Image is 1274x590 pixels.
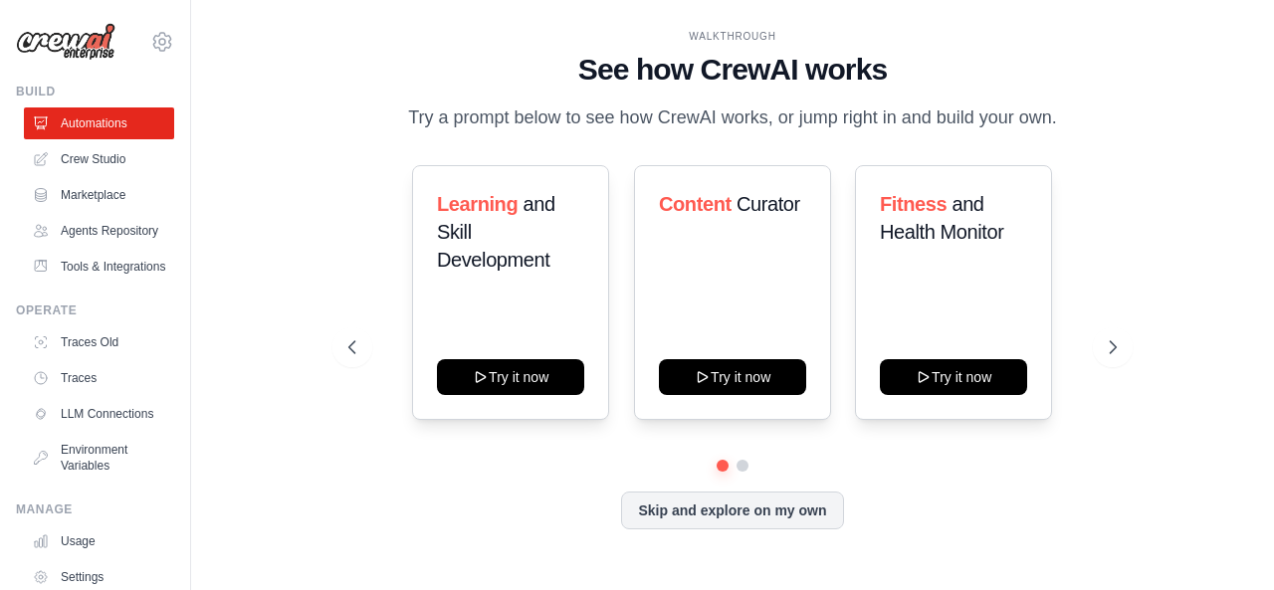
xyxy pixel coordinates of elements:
[659,193,732,215] span: Content
[16,23,115,61] img: Logo
[348,52,1116,88] h1: See how CrewAI works
[24,362,174,394] a: Traces
[24,326,174,358] a: Traces Old
[16,84,174,99] div: Build
[398,103,1067,132] p: Try a prompt below to see how CrewAI works, or jump right in and build your own.
[880,193,947,215] span: Fitness
[24,107,174,139] a: Automations
[737,193,800,215] span: Curator
[437,193,555,271] span: and Skill Development
[16,501,174,517] div: Manage
[437,359,584,395] button: Try it now
[880,359,1027,395] button: Try it now
[24,143,174,175] a: Crew Studio
[24,398,174,430] a: LLM Connections
[24,434,174,482] a: Environment Variables
[348,29,1116,44] div: WALKTHROUGH
[880,193,1003,243] span: and Health Monitor
[24,179,174,211] a: Marketplace
[16,302,174,318] div: Operate
[659,359,806,395] button: Try it now
[621,492,843,529] button: Skip and explore on my own
[24,525,174,557] a: Usage
[24,251,174,283] a: Tools & Integrations
[24,215,174,247] a: Agents Repository
[437,193,518,215] span: Learning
